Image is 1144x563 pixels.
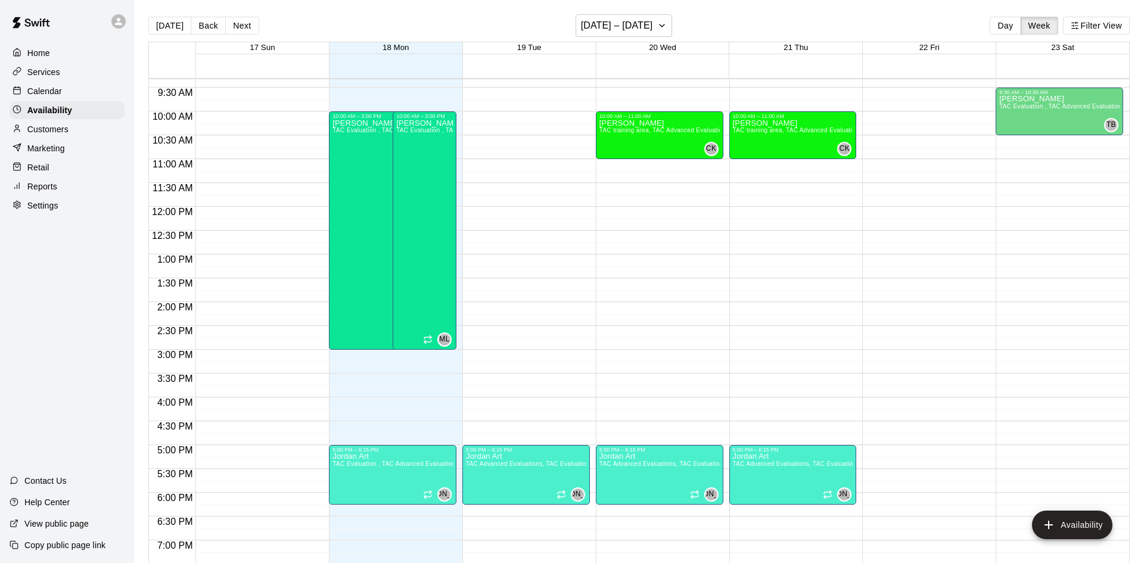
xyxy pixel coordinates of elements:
[154,469,196,479] span: 5:30 PM
[154,421,196,431] span: 4:30 PM
[1063,17,1130,35] button: Filter View
[1104,118,1118,132] div: Todd Burdette
[999,103,1125,110] span: TAC Evaluation , TAC Advanced Evaluations
[10,82,125,100] a: Calendar
[10,197,125,214] a: Settings
[733,461,857,467] span: TAC Advanced Evaluations, TAC Evaluation
[154,302,196,312] span: 2:00 PM
[10,158,125,176] a: Retail
[383,43,409,52] button: 18 Mon
[10,101,125,119] a: Availability
[154,350,196,360] span: 3:00 PM
[599,461,723,467] span: TAC Advanced Evaluations, TAC Evaluation
[1051,43,1074,52] button: 23 Sat
[437,332,452,347] div: Mike Lembo
[733,127,863,133] span: TAC training area, TAC Advanced Evaluations
[1106,119,1116,131] span: TB
[27,47,50,59] p: Home
[466,461,590,467] span: TAC Advanced Evaluations, TAC Evaluation
[27,85,62,97] p: Calendar
[393,111,456,350] div: 10:00 AM – 3:00 PM: Available
[396,113,453,119] div: 10:00 AM – 3:00 PM
[704,487,719,502] div: Jordan Art
[24,539,105,551] p: Copy public page link
[191,17,226,35] button: Back
[150,135,196,145] span: 10:30 AM
[576,14,673,37] button: [DATE] – [DATE]
[423,490,433,499] span: Recurring availability
[557,490,566,499] span: Recurring availability
[24,496,70,508] p: Help Center
[150,183,196,193] span: 11:30 AM
[154,326,196,336] span: 2:30 PM
[154,278,196,288] span: 1:30 PM
[919,43,940,52] button: 22 Fri
[996,88,1123,135] div: 9:30 AM – 10:30 AM: Available
[27,142,65,154] p: Marketing
[27,104,72,116] p: Availability
[599,447,720,453] div: 5:00 PM – 6:15 PM
[10,44,125,62] div: Home
[332,113,434,119] div: 10:00 AM – 3:00 PM
[150,159,196,169] span: 11:00 AM
[149,207,195,217] span: 12:00 PM
[596,111,723,159] div: 10:00 AM – 11:00 AM: Available
[729,445,857,505] div: 5:00 PM – 6:15 PM: Available
[154,493,196,503] span: 6:00 PM
[24,518,89,530] p: View public page
[10,178,125,195] a: Reports
[733,447,853,453] div: 5:00 PM – 6:15 PM
[150,111,196,122] span: 10:00 AM
[823,490,832,499] span: Recurring availability
[154,540,196,550] span: 7:00 PM
[332,127,458,133] span: TAC Evaluation , TAC Advanced Evaluations
[680,489,742,500] span: [PERSON_NAME]
[837,487,851,502] div: Jordan Art
[154,254,196,265] span: 1:00 PM
[437,487,452,502] div: Jordan Art
[149,231,195,241] span: 12:30 PM
[154,374,196,384] span: 3:30 PM
[27,123,69,135] p: Customers
[649,43,676,52] button: 20 Wed
[784,43,808,52] button: 21 Thu
[840,143,850,155] span: CK
[154,397,196,408] span: 4:00 PM
[599,113,720,119] div: 10:00 AM – 11:00 AM
[27,181,57,192] p: Reports
[27,66,60,78] p: Services
[154,517,196,527] span: 6:30 PM
[332,447,453,453] div: 5:00 PM – 6:15 PM
[990,17,1021,35] button: Day
[332,461,458,467] span: TAC Evaluation , TAC Advanced Evaluations
[581,17,653,34] h6: [DATE] – [DATE]
[729,111,857,159] div: 10:00 AM – 11:00 AM: Available
[596,445,723,505] div: 5:00 PM – 6:15 PM: Available
[10,63,125,81] a: Services
[466,447,586,453] div: 5:00 PM – 6:15 PM
[250,43,275,52] span: 17 Sun
[733,113,853,119] div: 10:00 AM – 11:00 AM
[27,200,58,211] p: Settings
[24,475,67,487] p: Contact Us
[154,445,196,455] span: 5:00 PM
[517,43,542,52] span: 19 Tue
[571,487,585,502] div: Jordan Art
[329,111,437,350] div: 10:00 AM – 3:00 PM: Available
[396,127,522,133] span: TAC Evaluation , TAC Advanced Evaluations
[690,490,700,499] span: Recurring availability
[10,120,125,138] a: Customers
[462,445,590,505] div: 5:00 PM – 6:15 PM: Available
[599,127,729,133] span: TAC training area, TAC Advanced Evaluations
[27,161,49,173] p: Retail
